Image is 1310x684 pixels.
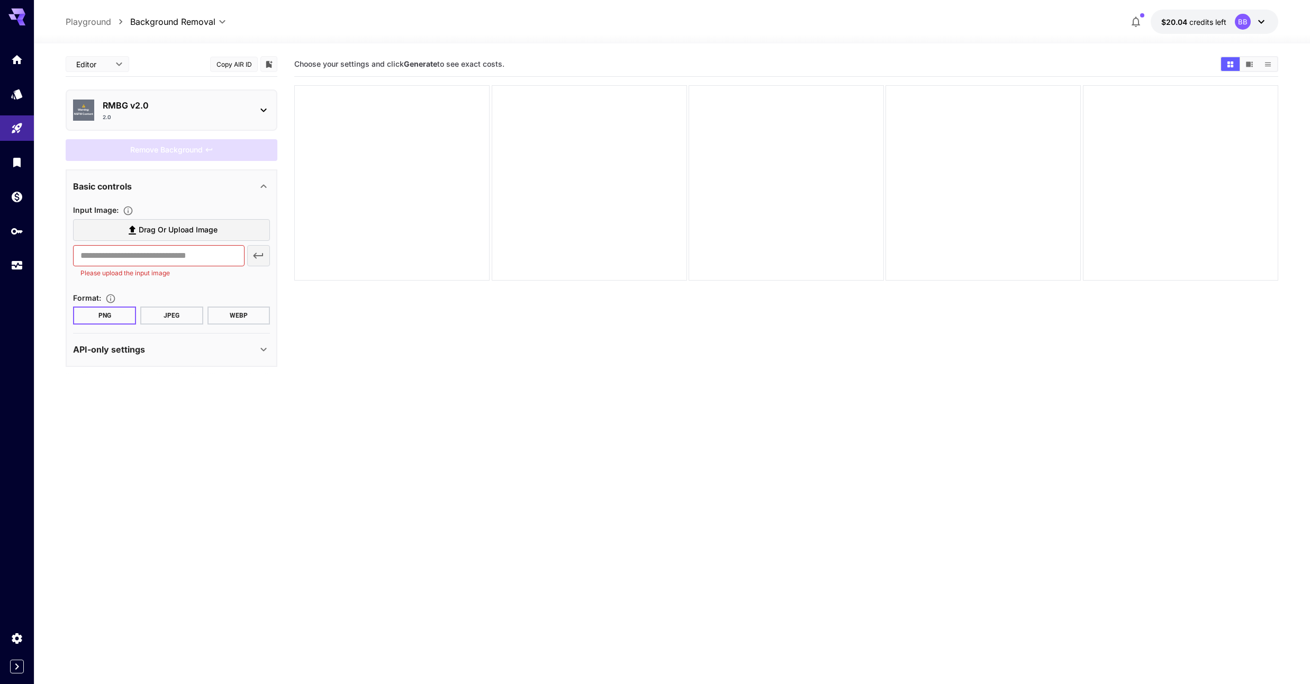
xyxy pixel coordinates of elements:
div: Library [11,156,23,169]
div: ⚠️Warning:NSFW ContentRMBG v2.02.0 [73,95,270,125]
button: Expand sidebar [10,660,24,673]
div: Basic controls [73,174,270,199]
button: $20.0391BB [1151,10,1278,34]
span: NSFW Content [74,112,93,116]
button: Add to library [264,58,274,70]
p: Basic controls [73,180,132,193]
button: Show images in list view [1259,57,1277,71]
div: Show images in grid viewShow images in video viewShow images in list view [1220,56,1278,72]
nav: breadcrumb [66,15,130,28]
span: Background Removal [130,15,215,28]
span: Editor [76,59,109,70]
span: credits left [1189,17,1226,26]
span: ⚠️ [82,104,85,109]
div: Home [11,53,23,66]
span: Warning: [78,108,89,112]
div: $20.0391 [1161,16,1226,28]
p: API-only settings [73,343,145,356]
span: Drag or upload image [139,223,218,237]
button: Copy AIR ID [210,57,258,72]
div: Wallet [11,190,23,203]
button: Show images in video view [1240,57,1259,71]
div: Usage [11,259,23,272]
b: Generate [404,59,437,68]
p: RMBG v2.0 [103,99,249,112]
div: Models [11,87,23,101]
button: Choose the file format for the output image. [101,293,120,304]
button: Show images in grid view [1221,57,1240,71]
span: $20.04 [1161,17,1189,26]
div: API-only settings [73,337,270,362]
span: Input Image : [73,205,119,214]
div: BB [1235,14,1251,30]
button: WEBP [207,307,270,325]
span: Choose your settings and click to see exact costs. [294,59,504,68]
button: PNG [73,307,136,325]
a: Playground [66,15,111,28]
button: JPEG [140,307,203,325]
p: 2.0 [103,113,111,121]
div: Settings [11,632,23,645]
button: Specifies the input image to be processed. [119,205,138,216]
div: API Keys [11,224,23,238]
label: Drag or upload image [73,219,270,241]
div: Playground [11,122,23,135]
p: Please upload the input image [80,268,237,278]
span: Format : [73,293,101,302]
